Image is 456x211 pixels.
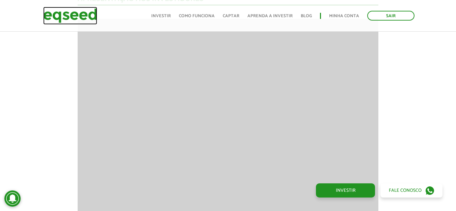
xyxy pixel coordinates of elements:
[301,14,312,18] a: Blog
[43,7,97,25] img: EqSeed
[151,14,171,18] a: Investir
[223,14,239,18] a: Captar
[367,11,414,21] a: Sair
[179,14,215,18] a: Como funciona
[329,14,359,18] a: Minha conta
[380,183,442,198] a: Fale conosco
[316,183,375,198] a: Investir
[247,14,293,18] a: Aprenda a investir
